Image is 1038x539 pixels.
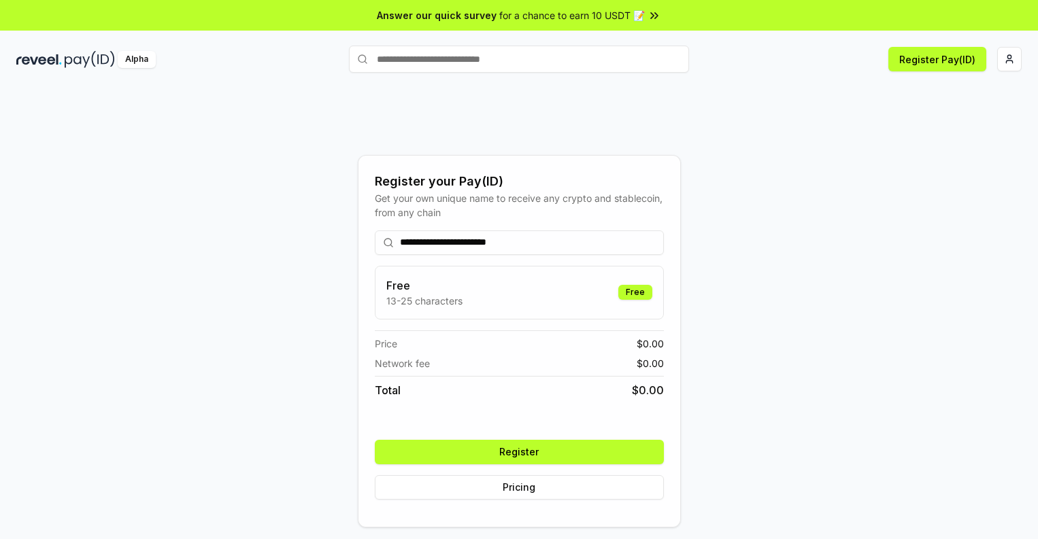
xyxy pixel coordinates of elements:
[377,8,497,22] span: Answer our quick survey
[637,356,664,370] span: $ 0.00
[375,440,664,464] button: Register
[888,47,986,71] button: Register Pay(ID)
[632,382,664,398] span: $ 0.00
[375,356,430,370] span: Network fee
[499,8,645,22] span: for a chance to earn 10 USDT 📝
[375,475,664,500] button: Pricing
[618,285,652,300] div: Free
[637,336,664,351] span: $ 0.00
[118,51,156,68] div: Alpha
[65,51,115,68] img: pay_id
[16,51,62,68] img: reveel_dark
[375,382,401,398] span: Total
[375,172,664,191] div: Register your Pay(ID)
[375,191,664,220] div: Get your own unique name to receive any crypto and stablecoin, from any chain
[386,277,463,294] h3: Free
[375,336,397,351] span: Price
[386,294,463,308] p: 13-25 characters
